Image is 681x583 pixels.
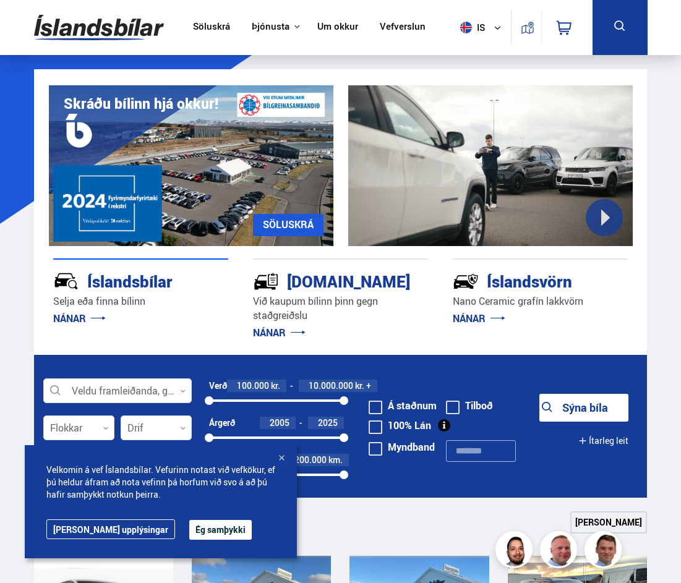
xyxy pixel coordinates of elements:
[270,417,289,428] span: 2005
[380,21,426,34] a: Vefverslun
[34,7,164,48] img: G0Ugv5HjCgRt.svg
[189,520,252,540] button: Ég samþykki
[46,519,175,539] a: [PERSON_NAME] upplýsingar
[317,21,358,34] a: Um okkur
[453,312,505,325] a: NÁNAR
[355,381,364,391] span: kr.
[586,533,623,570] img: FbJEzSuNWCJXmdc-.webp
[49,85,333,246] img: eKx6w-_Home_640_.png
[366,381,371,391] span: +
[46,464,275,501] span: Velkomin á vef Íslandsbílar. Vefurinn notast við vefkökur, ef þú heldur áfram að nota vefinn þá h...
[453,270,584,291] div: Íslandsvörn
[453,268,479,294] img: -Svtn6bYgwAsiwNX.svg
[253,294,428,323] p: Við kaupum bílinn þinn gegn staðgreiðslu
[328,455,343,465] span: km.
[253,214,323,236] a: SÖLUSKRÁ
[294,454,327,466] span: 200.000
[253,326,306,339] a: NÁNAR
[460,22,472,33] img: svg+xml;base64,PHN2ZyB4bWxucz0iaHR0cDovL3d3dy53My5vcmcvMjAwMC9zdmciIHdpZHRoPSI1MTIiIGhlaWdodD0iNT...
[271,381,280,391] span: kr.
[209,418,235,428] div: Árgerð
[446,401,493,411] label: Tilboð
[53,294,228,309] p: Selja eða finna bílinn
[253,268,279,294] img: tr5P-W3DuiFaO7aO.svg
[64,95,218,112] h1: Skráðu bílinn hjá okkur!
[539,394,628,422] button: Sýna bíla
[252,21,289,33] button: Þjónusta
[455,22,486,33] span: is
[193,21,230,34] a: Söluskrá
[369,401,437,411] label: Á staðnum
[209,381,227,391] div: Verð
[369,420,431,430] label: 100% Lán
[570,511,647,534] a: [PERSON_NAME]
[318,417,338,428] span: 2025
[578,427,628,455] button: Ítarleg leit
[497,533,534,570] img: nhp88E3Fdnt1Opn2.png
[453,294,628,309] p: Nano Ceramic grafín lakkvörn
[237,380,269,391] span: 100.000
[455,9,511,46] button: is
[369,442,435,452] label: Myndband
[309,380,353,391] span: 10.000.000
[253,270,384,291] div: [DOMAIN_NAME]
[53,312,106,325] a: NÁNAR
[53,270,184,291] div: Íslandsbílar
[53,268,79,294] img: JRvxyua_JYH6wB4c.svg
[542,533,579,570] img: siFngHWaQ9KaOqBr.png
